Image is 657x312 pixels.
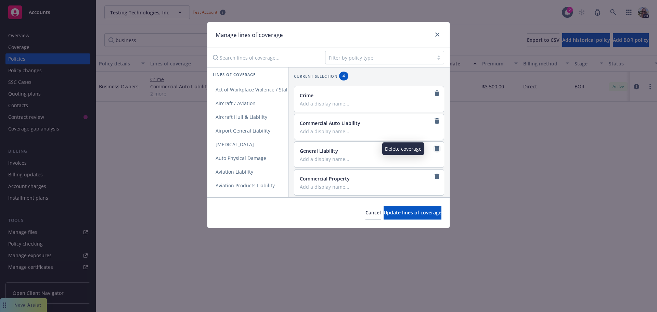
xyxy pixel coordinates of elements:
[365,209,381,216] span: Cancel
[207,100,264,107] span: Aircraft / Aviation
[433,172,441,180] a: remove
[433,117,441,125] a: remove
[300,100,437,107] input: Add a display name...
[294,73,338,79] span: Current selection
[207,86,322,93] span: Act of Workplace Violence / Stalking Threat
[433,145,441,153] a: remove
[209,51,320,64] input: Search lines of coverage...
[300,175,437,182] div: Commercial Property
[300,120,437,127] div: Commercial Auto Liability
[207,155,274,161] span: Auto Physical Damage
[300,128,437,134] input: Add a display name...
[384,209,441,216] span: Update lines of coverage
[300,184,437,190] input: Add a display name...
[300,147,437,154] div: General Liability
[384,206,441,220] button: Update lines of coverage
[216,30,283,39] h1: Manage lines of coverage
[207,196,262,202] span: Blanket Accident
[433,30,441,39] a: close
[365,206,381,220] button: Cancel
[433,89,441,97] a: remove
[207,114,275,120] span: Aircraft Hull & Liability
[207,141,262,148] span: [MEDICAL_DATA]
[300,156,437,162] input: Add a display name...
[213,72,256,77] span: Lines of coverage
[207,127,279,134] span: Airport General Liability
[342,73,346,79] span: 4
[207,182,283,189] span: Aviation Products Liability
[207,169,261,175] span: Aviation Liability
[300,92,437,99] div: Crime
